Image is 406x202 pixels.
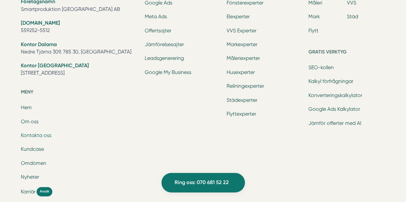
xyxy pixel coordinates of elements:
[21,146,44,152] a: Kundcase
[227,111,256,117] a: Flyttexperter
[227,13,250,20] a: Elexperter
[21,62,137,78] li: [STREET_ADDRESS]
[21,41,137,57] li: Nedre Tjärna 309, 785 30, [GEOGRAPHIC_DATA]
[145,13,167,20] a: Meta Ads
[21,188,36,195] span: Karriär
[145,55,184,61] a: Leadsgenerering
[308,78,353,84] a: Kalkyl förfrågningar
[21,88,137,98] h5: Meny
[21,132,51,138] a: Kontakta oss
[21,118,39,125] a: Om oss
[227,55,260,61] a: Måleriexperter
[145,28,171,34] a: Offertsajter
[21,41,57,47] strong: Kontor Dalarna
[227,83,264,89] a: Reliningexperter
[227,28,256,34] a: VVS Experter
[175,178,229,187] span: Ring oss: 070 681 52 22
[21,187,137,196] a: Karriär Ansök
[21,160,46,166] a: Omdömen
[308,13,320,20] a: Mark
[308,64,334,70] a: SEO-kollen
[308,92,362,98] a: Konverteringskalkylator
[145,69,191,75] a: Google My Business
[37,187,52,196] span: Ansök
[308,120,361,126] a: Jämför offerter med AI
[227,41,257,47] a: Markexperter
[227,97,257,103] a: Städexperter
[308,106,360,112] a: Google Ads Kalkylator
[227,69,255,75] a: Husexperter
[21,174,39,180] a: Nyheter
[21,19,137,36] li: 559252-5512
[145,41,184,47] a: Jämförelsesajter
[161,173,245,192] a: Ring oss: 070 681 52 22
[21,20,60,26] strong: [DOMAIN_NAME]
[347,13,358,20] a: Städ
[308,28,318,34] a: Flytt
[308,48,385,58] h5: Gratis verktyg
[21,62,89,69] strong: Kontor [GEOGRAPHIC_DATA]
[21,104,32,110] a: Hem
